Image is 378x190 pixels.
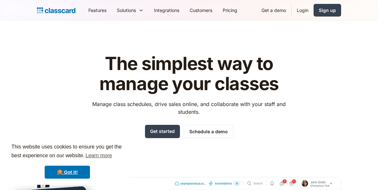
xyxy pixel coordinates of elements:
[256,3,291,18] a: Get a demo
[112,3,149,18] div: Solutions
[292,3,314,18] a: Login
[217,3,242,18] a: Pricing
[145,125,180,138] a: Get started
[319,7,336,14] div: Sign up
[314,4,341,17] a: Sign up
[184,125,233,138] a: Schedule a demo
[37,6,75,15] a: home
[11,143,123,160] span: This website uses cookies to ensure you get the best experience on our website.
[83,3,112,18] a: Features
[149,3,184,18] a: Integrations
[5,137,129,185] div: cookieconsent
[184,3,217,18] a: Customers
[86,100,292,116] p: Manage class schedules, drive sales online, and collaborate with your staff and students.
[86,54,292,94] h1: The simplest way to manage your classes
[45,166,90,179] a: dismiss cookie message
[117,7,136,14] div: Solutions
[84,151,113,160] a: learn more about cookies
